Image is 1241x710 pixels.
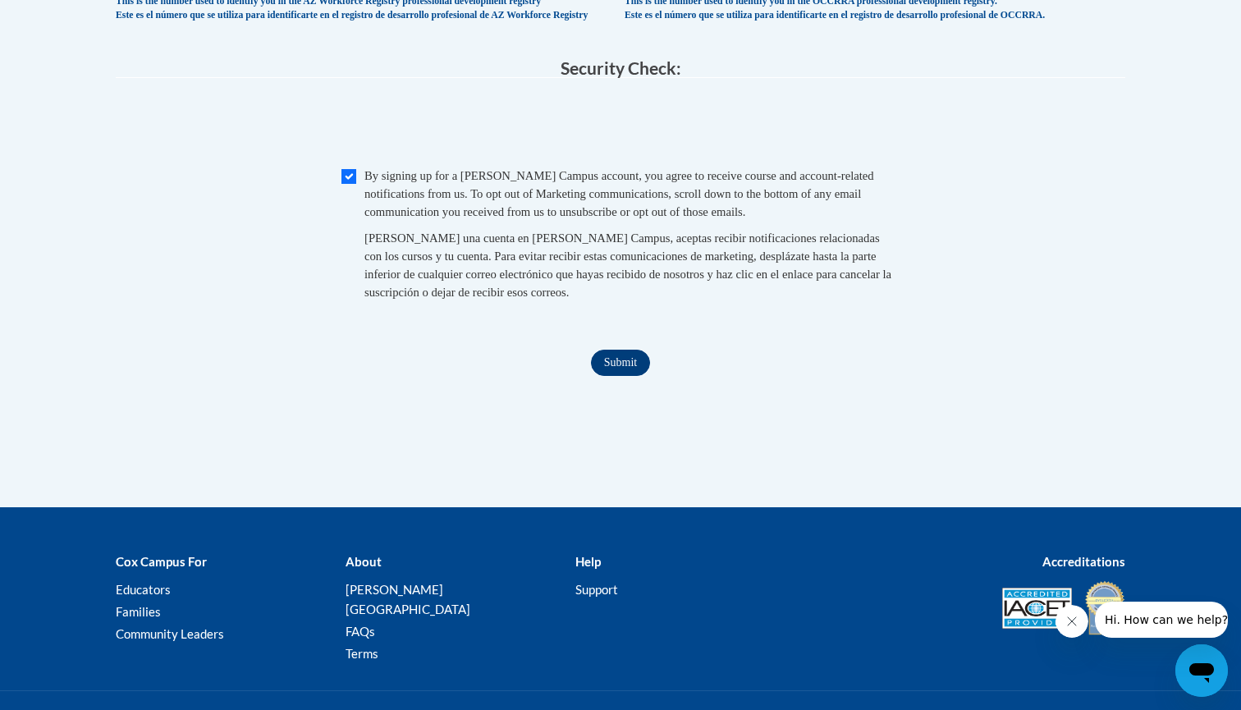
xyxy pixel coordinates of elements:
b: Help [575,554,601,569]
input: Submit [591,350,650,376]
b: About [346,554,382,569]
iframe: Message from company [1095,602,1228,638]
span: [PERSON_NAME] una cuenta en [PERSON_NAME] Campus, aceptas recibir notificaciones relacionadas con... [364,231,891,299]
iframe: reCAPTCHA [496,94,745,158]
b: Accreditations [1042,554,1125,569]
a: Educators [116,582,171,597]
iframe: Close message [1056,605,1088,638]
a: Community Leaders [116,626,224,641]
a: [PERSON_NAME][GEOGRAPHIC_DATA] [346,582,470,616]
a: FAQs [346,624,375,639]
a: Families [116,604,161,619]
img: Accredited IACET® Provider [1002,588,1072,629]
iframe: Button to launch messaging window [1175,644,1228,697]
span: By signing up for a [PERSON_NAME] Campus account, you agree to receive course and account-related... [364,169,874,218]
span: Security Check: [561,57,681,78]
b: Cox Campus For [116,554,207,569]
img: IDA® Accredited [1084,579,1125,637]
a: Support [575,582,618,597]
a: Terms [346,646,378,661]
